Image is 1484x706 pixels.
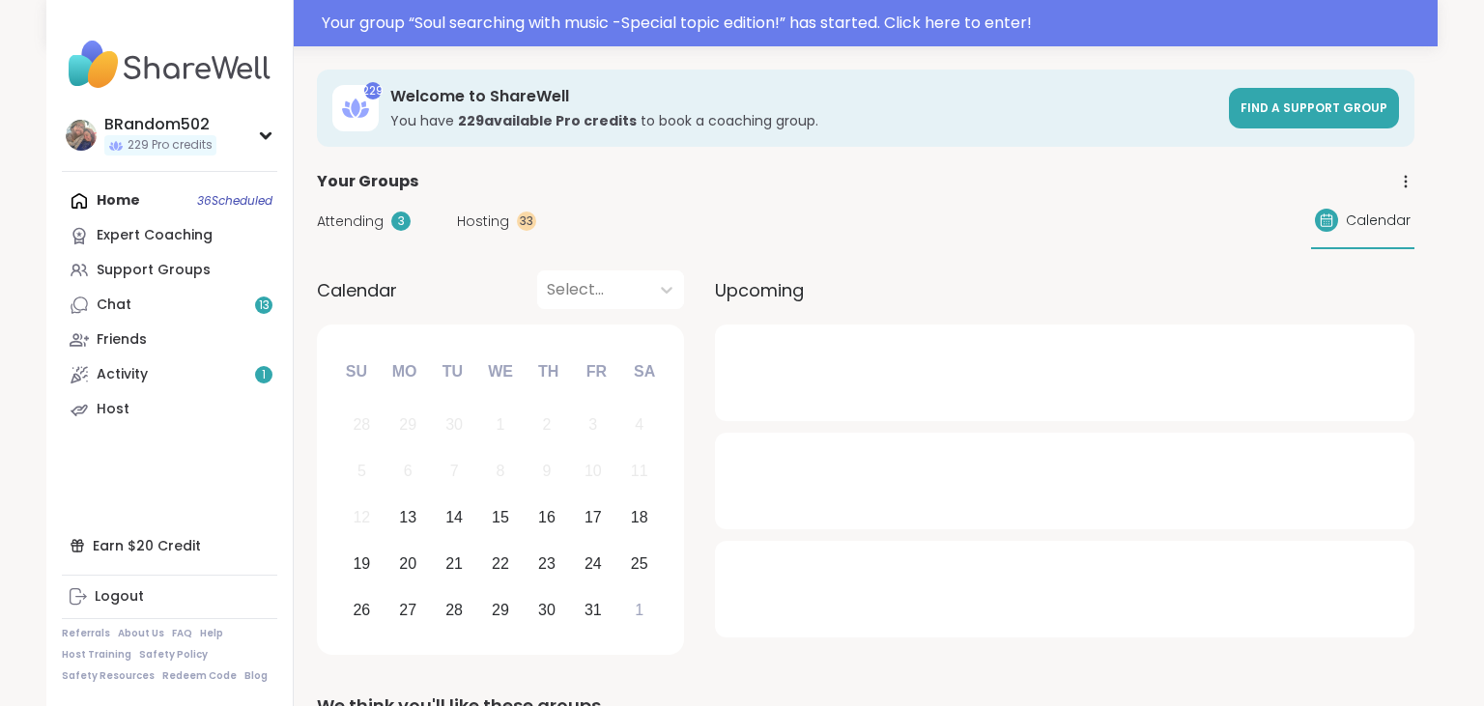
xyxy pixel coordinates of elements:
[62,253,277,288] a: Support Groups
[445,597,463,623] div: 28
[538,597,556,623] div: 30
[341,497,383,539] div: Not available Sunday, October 12th, 2025
[62,392,277,427] a: Host
[431,351,473,393] div: Tu
[445,411,463,438] div: 30
[383,351,425,393] div: Mo
[1346,211,1411,231] span: Calendar
[445,504,463,530] div: 14
[635,411,643,438] div: 4
[434,451,475,493] div: Not available Tuesday, October 7th, 2025
[572,405,614,446] div: Not available Friday, October 3rd, 2025
[480,543,522,584] div: Choose Wednesday, October 22nd, 2025
[527,497,568,539] div: Choose Thursday, October 16th, 2025
[492,551,509,577] div: 22
[262,367,266,383] span: 1
[139,648,208,662] a: Safety Policy
[387,589,429,631] div: Choose Monday, October 27th, 2025
[480,451,522,493] div: Not available Wednesday, October 8th, 2025
[317,212,384,232] span: Attending
[479,351,522,393] div: We
[353,551,370,577] div: 19
[434,589,475,631] div: Choose Tuesday, October 28th, 2025
[631,504,648,530] div: 18
[390,111,1217,130] h3: You have to book a coaching group.
[399,551,416,577] div: 20
[95,587,144,607] div: Logout
[480,405,522,446] div: Not available Wednesday, October 1st, 2025
[542,458,551,484] div: 9
[585,551,602,577] div: 24
[434,543,475,584] div: Choose Tuesday, October 21st, 2025
[364,82,382,99] div: 229
[353,411,370,438] div: 28
[492,504,509,530] div: 15
[572,451,614,493] div: Not available Friday, October 10th, 2025
[391,212,411,231] div: 3
[244,669,268,683] a: Blog
[97,400,129,419] div: Host
[618,543,660,584] div: Choose Saturday, October 25th, 2025
[404,458,413,484] div: 6
[618,497,660,539] div: Choose Saturday, October 18th, 2025
[341,589,383,631] div: Choose Sunday, October 26th, 2025
[341,543,383,584] div: Choose Sunday, October 19th, 2025
[588,411,597,438] div: 3
[97,330,147,350] div: Friends
[631,458,648,484] div: 11
[62,323,277,357] a: Friends
[618,589,660,631] div: Choose Saturday, November 1st, 2025
[635,597,643,623] div: 1
[353,597,370,623] div: 26
[62,648,131,662] a: Host Training
[259,297,270,314] span: 13
[542,411,551,438] div: 2
[341,405,383,446] div: Not available Sunday, September 28th, 2025
[572,543,614,584] div: Choose Friday, October 24th, 2025
[172,627,192,640] a: FAQ
[527,405,568,446] div: Not available Thursday, October 2nd, 2025
[618,405,660,446] div: Not available Saturday, October 4th, 2025
[62,218,277,253] a: Expert Coaching
[527,543,568,584] div: Choose Thursday, October 23rd, 2025
[317,170,418,193] span: Your Groups
[575,351,617,393] div: Fr
[97,296,131,315] div: Chat
[128,137,213,154] span: 229 Pro credits
[62,669,155,683] a: Safety Resources
[387,543,429,584] div: Choose Monday, October 20th, 2025
[434,497,475,539] div: Choose Tuesday, October 14th, 2025
[527,589,568,631] div: Choose Thursday, October 30th, 2025
[450,458,459,484] div: 7
[585,504,602,530] div: 17
[338,402,662,633] div: month 2025-10
[62,31,277,99] img: ShareWell Nav Logo
[66,120,97,151] img: BRandom502
[387,451,429,493] div: Not available Monday, October 6th, 2025
[341,451,383,493] div: Not available Sunday, October 5th, 2025
[538,504,556,530] div: 16
[434,405,475,446] div: Not available Tuesday, September 30th, 2025
[585,597,602,623] div: 31
[62,627,110,640] a: Referrals
[399,504,416,530] div: 13
[387,405,429,446] div: Not available Monday, September 29th, 2025
[527,451,568,493] div: Not available Thursday, October 9th, 2025
[97,226,213,245] div: Expert Coaching
[62,357,277,392] a: Activity1
[387,497,429,539] div: Choose Monday, October 13th, 2025
[200,627,223,640] a: Help
[497,458,505,484] div: 8
[585,458,602,484] div: 10
[118,627,164,640] a: About Us
[618,451,660,493] div: Not available Saturday, October 11th, 2025
[480,589,522,631] div: Choose Wednesday, October 29th, 2025
[322,12,1426,35] div: Your group “ Soul searching with music -Special topic edition! ” has started. Click here to enter!
[335,351,378,393] div: Su
[572,589,614,631] div: Choose Friday, October 31st, 2025
[62,528,277,563] div: Earn $20 Credit
[445,551,463,577] div: 21
[480,497,522,539] div: Choose Wednesday, October 15th, 2025
[517,212,536,231] div: 33
[1229,88,1399,128] a: Find a support group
